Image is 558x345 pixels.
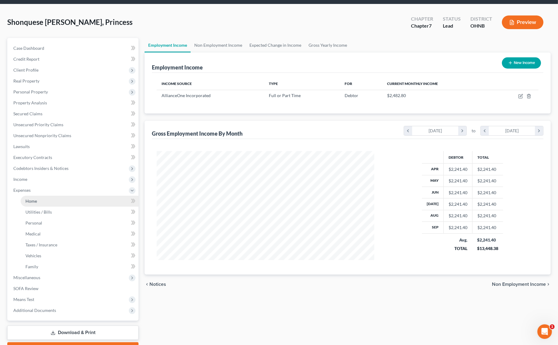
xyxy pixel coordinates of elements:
[387,81,438,86] span: Current Monthly Income
[387,93,406,98] span: $2,482.80
[8,97,139,108] a: Property Analysis
[535,126,543,135] i: chevron_right
[472,151,503,163] th: Total
[145,282,166,287] button: chevron_left Notices
[472,210,503,222] td: $2,241.40
[477,237,498,243] div: $2,241.40
[152,64,203,71] div: Employment Income
[449,190,467,196] div: $2,241.40
[345,81,352,86] span: For
[21,218,139,228] a: Personal
[13,100,47,105] span: Property Analysis
[21,196,139,207] a: Home
[345,93,358,98] span: Debtor
[191,38,246,52] a: Non Employment Income
[422,164,444,175] th: Apr
[481,126,489,135] i: chevron_left
[449,166,467,172] div: $2,241.40
[13,297,34,302] span: Means Test
[443,22,461,29] div: Lead
[21,228,139,239] a: Medical
[502,15,543,29] button: Preview
[8,130,139,141] a: Unsecured Nonpriority Claims
[449,213,467,219] div: $2,241.40
[448,245,467,252] div: TOTAL
[472,175,503,187] td: $2,241.40
[269,81,278,86] span: Type
[458,126,466,135] i: chevron_right
[8,141,139,152] a: Lawsuits
[8,119,139,130] a: Unsecured Priority Claims
[25,264,38,269] span: Family
[13,308,56,313] span: Additional Documents
[422,198,444,210] th: [DATE]
[8,283,139,294] a: SOFA Review
[21,261,139,272] a: Family
[443,151,472,163] th: Debtor
[550,324,555,329] span: 1
[13,188,31,193] span: Expenses
[305,38,351,52] a: Gross Yearly Income
[7,18,132,26] span: Shonquese [PERSON_NAME], Princess
[449,178,467,184] div: $2,241.40
[472,128,476,134] span: to
[422,222,444,233] th: Sep
[412,126,459,135] div: [DATE]
[13,111,42,116] span: Secured Claims
[13,133,71,138] span: Unsecured Nonpriority Claims
[13,144,30,149] span: Lawsuits
[13,177,27,182] span: Income
[246,38,305,52] a: Expected Change in Income
[422,210,444,222] th: Aug
[502,57,541,69] button: New Income
[489,126,535,135] div: [DATE]
[472,222,503,233] td: $2,241.40
[8,108,139,119] a: Secured Claims
[25,220,42,225] span: Personal
[13,56,39,62] span: Credit Report
[422,187,444,198] th: Jun
[8,43,139,54] a: Case Dashboard
[13,166,68,171] span: Codebtors Insiders & Notices
[162,81,192,86] span: Income Source
[25,209,52,215] span: Utilities / Bills
[477,245,498,252] div: $13,448.38
[546,282,551,287] i: chevron_right
[21,207,139,218] a: Utilities / Bills
[472,187,503,198] td: $2,241.40
[472,164,503,175] td: $2,241.40
[13,122,63,127] span: Unsecured Priority Claims
[8,54,139,65] a: Credit Report
[21,239,139,250] a: Taxes / Insurance
[152,130,242,137] div: Gross Employment Income By Month
[470,22,492,29] div: OHNB
[145,38,191,52] a: Employment Income
[492,282,546,287] span: Non Employment Income
[411,15,433,22] div: Chapter
[149,282,166,287] span: Notices
[443,15,461,22] div: Status
[21,250,139,261] a: Vehicles
[429,23,432,29] span: 7
[13,155,52,160] span: Executory Contracts
[411,22,433,29] div: Chapter
[7,326,139,340] a: Download & Print
[13,286,38,291] span: SOFA Review
[422,175,444,187] th: May
[492,282,551,287] button: Non Employment Income chevron_right
[537,324,552,339] iframe: Intercom live chat
[13,46,44,51] span: Case Dashboard
[25,242,57,247] span: Taxes / Insurance
[269,93,301,98] span: Full or Part Time
[472,198,503,210] td: $2,241.40
[449,225,467,231] div: $2,241.40
[13,89,48,94] span: Personal Property
[8,152,139,163] a: Executory Contracts
[25,198,37,204] span: Home
[404,126,412,135] i: chevron_left
[470,15,492,22] div: District
[162,93,211,98] span: AllianceOne Incorporated
[25,231,41,236] span: Medical
[13,275,40,280] span: Miscellaneous
[449,201,467,207] div: $2,241.40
